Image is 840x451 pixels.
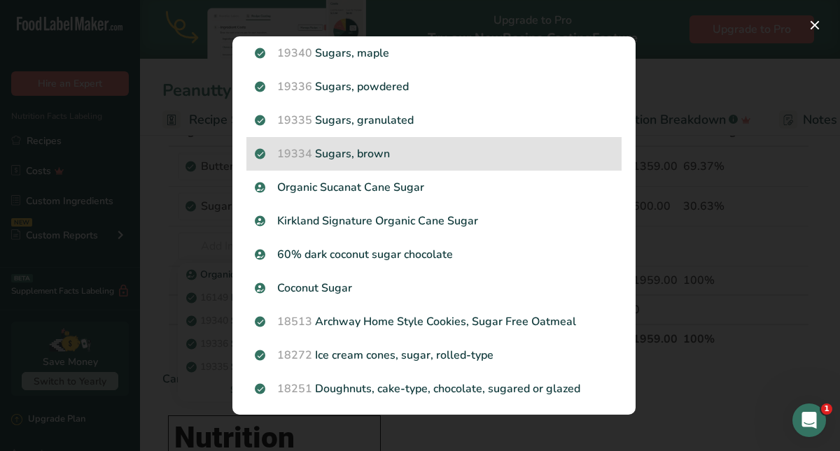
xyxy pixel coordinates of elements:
[255,45,613,62] p: Sugars, maple
[255,213,613,229] p: Kirkland Signature Organic Cane Sugar
[255,347,613,364] p: Ice cream cones, sugar, rolled-type
[277,113,312,128] span: 19335
[277,45,312,61] span: 19340
[255,280,613,296] p: Coconut Sugar
[255,380,613,397] p: Doughnuts, cake-type, chocolate, sugared or glazed
[277,348,312,363] span: 18272
[277,381,312,396] span: 18251
[792,403,826,437] iframe: Intercom live chat
[255,145,613,162] p: Sugars, brown
[277,79,312,94] span: 19336
[255,179,613,196] p: Organic Sucanat Cane Sugar
[277,314,312,329] span: 18513
[255,414,613,431] p: Doughnuts, cake-type, plain, sugared or glazed
[821,403,832,415] span: 1
[255,112,613,129] p: Sugars, granulated
[255,246,613,263] p: 60% dark coconut sugar chocolate
[255,313,613,330] p: Archway Home Style Cookies, Sugar Free Oatmeal
[277,146,312,162] span: 19334
[255,78,613,95] p: Sugars, powdered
